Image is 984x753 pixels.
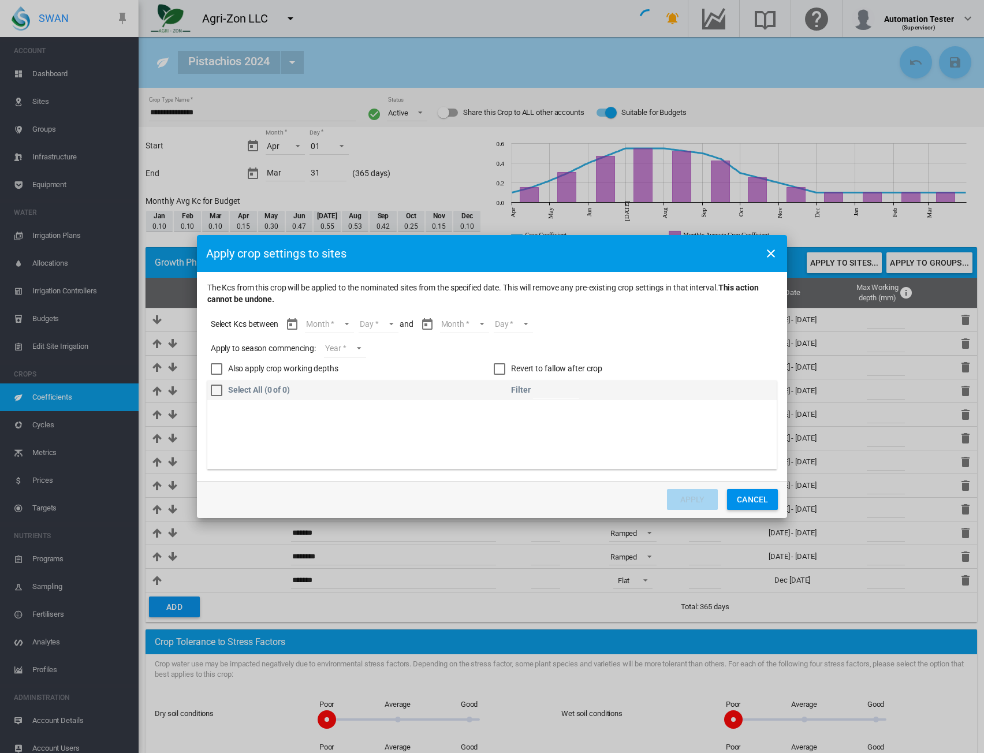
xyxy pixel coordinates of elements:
[764,247,778,260] md-icon: icon-close
[285,318,299,331] md-icon: icon-calendar-today
[206,245,347,262] div: Apply crop settings to sites
[420,318,434,331] md-icon: icon-calendar-today
[324,340,366,357] md-select: Year
[305,316,354,333] md-select: Month
[494,316,534,333] md-select: Day
[211,319,278,330] span: Select Kcs between
[511,385,530,394] span: Filter
[207,282,777,305] span: The Kcs from this crop will be applied to the nominated sites from the specified date. This will ...
[211,343,316,355] span: Apply to season commencing:
[359,316,398,333] md-select: Day
[211,385,290,396] md-checkbox: Select All (0 of 0)
[494,363,602,375] md-checkbox: Revert to fallow after crop
[207,283,759,304] b: This action cannot be undone.
[211,363,494,375] md-checkbox: Also apply crop working depths
[228,363,338,375] div: Also apply crop working depths
[228,385,290,396] div: Select All (0 of 0)
[400,319,413,330] span: and
[197,235,787,517] md-dialog: The Kcs ...
[440,316,489,333] md-select: Month
[759,242,782,265] button: icon-close
[667,489,718,510] button: Apply
[727,489,778,510] button: Cancel
[511,363,602,375] div: Revert to fallow after crop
